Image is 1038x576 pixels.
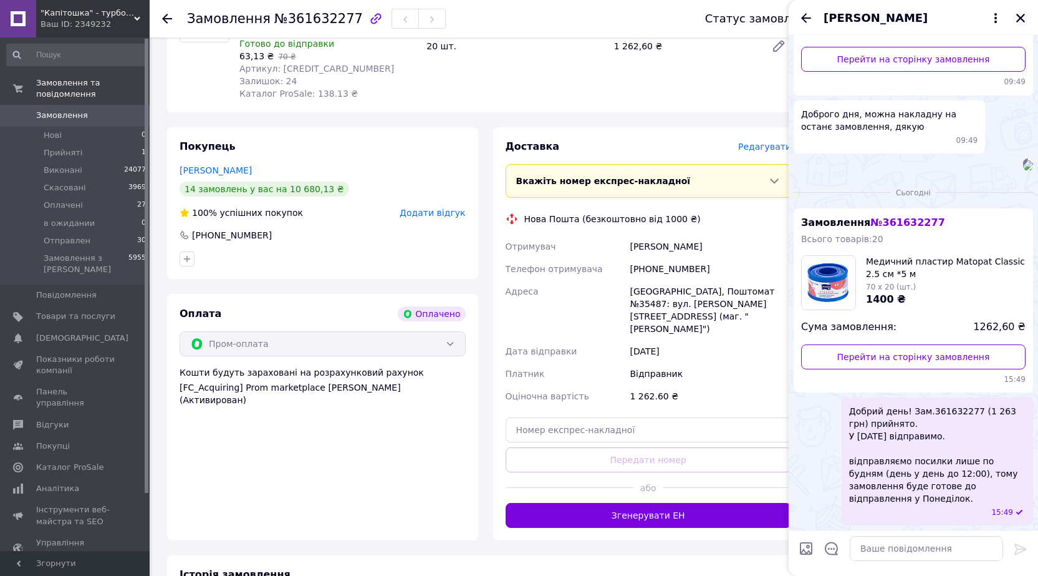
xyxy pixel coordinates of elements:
[142,130,146,141] span: 0
[36,462,103,473] span: Каталог ProSale
[738,142,791,152] span: Редагувати
[191,229,273,242] div: [PHONE_NUMBER]
[142,147,146,159] span: 1
[870,217,944,228] span: № 361632277
[239,39,334,49] span: Готово до відправки
[44,165,82,176] span: Виконані
[278,52,296,61] span: 70 ₴
[766,34,791,59] a: Редагувати
[128,182,146,193] span: 3969
[36,537,115,560] span: Управління сайтом
[36,354,115,376] span: Показники роботи компанії
[398,306,465,321] div: Оплачено
[866,255,1026,280] span: Медичний пластир Matopat Classic 2.5 см *5 м
[36,290,97,301] span: Повідомлення
[187,11,271,26] span: Замовлення
[506,140,560,152] span: Доставка
[609,37,761,55] div: 1 262,60 ₴
[124,165,146,176] span: 24077
[180,140,236,152] span: Покупець
[44,200,83,211] span: Оплачені
[400,208,465,218] span: Додати відгук
[44,235,90,247] span: Отправлен
[239,76,297,86] span: Залишок: 24
[627,340,794,363] div: [DATE]
[44,218,95,229] span: в ожидании
[801,234,883,244] span: Всього товарів: 20
[801,77,1026,87] span: 09:49 14.08.2025
[521,213,704,225] div: Нова Пошта (безкоштовно від 1000 ₴)
[801,108,978,133] span: Доброго дня, можна накладну на останє замовлення, дякую
[36,483,79,494] span: Аналітика
[801,344,1026,369] a: Перейти на сторінку замовлення
[180,366,466,406] div: Кошти будуть зараховані на розрахунковий рахунок
[6,44,147,66] input: Пошук
[41,7,134,19] span: "Капітошка" - турбота про близьких у кожній домівці!
[705,12,820,25] div: Статус замовлення
[849,405,1026,505] span: Добрий день! Зам.361632277 (1 263 грн) прийнято. У [DATE] відправимо. відправляємо посилки лише п...
[506,503,792,528] button: Згенерувати ЕН
[627,280,794,340] div: [GEOGRAPHIC_DATA], Поштомат №35487: вул. [PERSON_NAME][STREET_ADDRESS] (маг. "[PERSON_NAME]")
[142,218,146,229] span: 0
[801,374,1026,385] span: 15:49 12.09.2025
[41,19,150,30] div: Ваш ID: 2349232
[801,47,1026,72] a: Перейти на сторінку замовлення
[506,264,603,274] span: Телефон отримувача
[799,11,814,26] button: Назад
[506,286,539,296] span: Адреса
[137,235,146,247] span: 30
[239,64,394,74] span: Артикул: [CREDIT_CARD_NUMBER]
[506,369,545,379] span: Платник
[137,200,146,211] span: 27
[162,12,172,25] div: Повернутися назад
[627,385,794,408] div: 1 262.60 ₴
[180,165,252,175] a: [PERSON_NAME]
[866,293,906,305] span: 1400 ₴
[891,188,936,198] span: Сьогодні
[36,77,150,100] span: Замовлення та повідомлення
[239,89,358,99] span: Каталог ProSale: 138.13 ₴
[824,10,928,26] span: [PERSON_NAME]
[44,147,82,159] span: Прийняті
[44,130,62,141] span: Нові
[180,207,303,219] div: успішних покупок
[1023,160,1033,170] img: 77d0b14c-38bf-4fa5-9932-ea66a796158d_w500_h500
[36,386,115,409] span: Панель управління
[239,51,274,61] span: 63,13 ₴
[180,381,466,406] div: [FC_Acquiring] Prom marketplace [PERSON_NAME] (Активирован)
[128,253,146,275] span: 5955
[506,242,556,251] span: Отримувач
[991,507,1013,518] span: 15:49 12.09.2025
[627,363,794,385] div: Відправник
[516,176,691,186] span: Вкажіть номер експрес-накладної
[634,482,663,494] span: або
[36,441,70,452] span: Покупці
[36,110,88,121] span: Замовлення
[794,186,1033,198] div: 12.09.2025
[802,256,855,310] img: 3143416150_w100_h100_meditsinskij-plastyr-matopat.jpg
[1013,11,1028,26] button: Закрити
[506,417,792,442] input: Номер експрес-накладної
[36,333,128,344] span: [DEMOGRAPHIC_DATA]
[973,320,1026,334] span: 1262,60 ₴
[36,311,115,322] span: Товари та послуги
[801,217,945,228] span: Замовлення
[956,135,978,146] span: 09:49 14.08.2025
[627,258,794,280] div: [PHONE_NUMBER]
[44,253,128,275] span: Замовлення з [PERSON_NAME]
[824,10,1003,26] button: [PERSON_NAME]
[421,37,608,55] div: 20 шт.
[192,208,217,218] span: 100%
[506,391,589,401] span: Оціночна вартість
[824,540,840,557] button: Відкрити шаблони відповідей
[506,346,577,356] span: Дата відправки
[627,235,794,258] div: [PERSON_NAME]
[36,419,69,431] span: Відгуки
[274,11,363,26] span: №361632277
[36,504,115,527] span: Інструменти веб-майстра та SEO
[801,320,896,334] span: Сума замовлення:
[180,308,221,320] span: Оплата
[180,182,349,197] div: 14 замовлень у вас на 10 680,13 ₴
[866,283,916,291] span: 70 x 20 (шт.)
[44,182,86,193] span: Скасовані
